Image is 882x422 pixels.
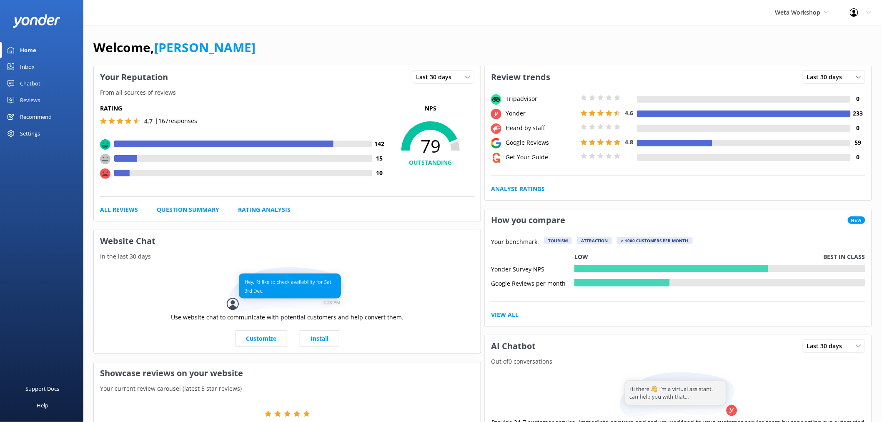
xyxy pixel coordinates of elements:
span: 4.8 [625,138,633,146]
div: Support Docs [26,380,60,397]
h3: How you compare [485,209,571,231]
p: Best in class [824,252,865,261]
h3: Review trends [485,66,556,88]
h3: AI Chatbot [485,335,542,357]
a: Install [300,330,339,347]
h4: 0 [851,153,865,162]
h4: 0 [851,94,865,103]
span: 79 [387,136,474,156]
div: Recommend [20,108,52,125]
span: 4.7 [144,117,153,125]
a: Customize [235,330,287,347]
div: Google Reviews per month [491,279,574,286]
span: Last 30 days [807,342,847,351]
h4: 233 [851,109,865,118]
p: In the last 30 days [94,252,481,261]
img: yonder-white-logo.png [13,14,60,28]
p: Low [574,252,588,261]
div: Reviews [20,92,40,108]
p: Use website chat to communicate with potential customers and help convert them. [171,313,403,322]
p: Your benchmark: [491,237,539,247]
div: Inbox [20,58,35,75]
h3: Showcase reviews on your website [94,362,481,384]
h4: OUTSTANDING [387,158,474,167]
span: Last 30 days [416,73,456,82]
div: Google Reviews [504,138,579,147]
a: [PERSON_NAME] [154,39,256,56]
a: View All [491,310,519,319]
span: 4.6 [625,109,633,117]
span: New [848,216,865,224]
p: NPS [387,104,474,113]
p: From all sources of reviews [94,88,481,97]
h4: 59 [851,138,865,147]
p: | 167 responses [155,116,197,126]
div: Chatbot [20,75,40,92]
a: Analyse Ratings [491,184,545,193]
h3: Website Chat [94,230,481,252]
div: Yonder Survey NPS [491,265,574,272]
a: Question Summary [157,205,219,214]
div: Yonder [504,109,579,118]
h4: 15 [372,154,387,163]
h4: 0 [851,123,865,133]
p: Out of 0 conversations [485,357,872,366]
p: Your current review carousel (latest 5 star reviews) [94,384,481,393]
span: Wētā Workshop [775,8,821,16]
div: > 1000 customers per month [617,237,693,244]
div: Get Your Guide [504,153,579,162]
div: Heard by staff [504,123,579,133]
img: assistant... [618,372,739,418]
h4: 10 [372,168,387,178]
h4: 142 [372,139,387,148]
div: Tourism [544,237,572,244]
h1: Welcome, [93,38,256,58]
div: Tripadvisor [504,94,579,103]
div: Settings [20,125,40,142]
img: conversation... [227,267,348,313]
a: All Reviews [100,205,138,214]
span: Last 30 days [807,73,847,82]
div: Attraction [577,237,612,244]
div: Home [20,42,36,58]
a: Rating Analysis [238,205,291,214]
div: Help [37,397,48,414]
h3: Your Reputation [94,66,174,88]
h5: Rating [100,104,387,113]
